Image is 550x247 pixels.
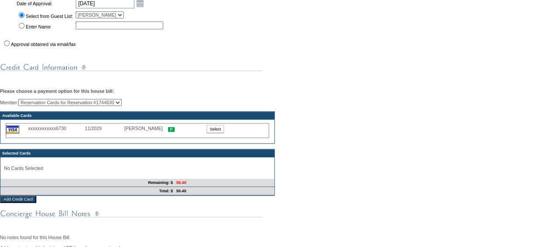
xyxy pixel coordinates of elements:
[0,179,175,187] td: Remaining: $
[85,126,124,131] div: 11/2029
[168,127,175,132] img: icon_primary.gif
[0,112,274,120] td: Available Cards
[175,179,274,187] td: 50.40
[28,126,85,131] div: xxxxxxxxxxxx6730
[0,187,175,195] td: Total: $
[26,14,73,19] label: Select from Guest List:
[0,149,274,157] td: Selected Cards
[207,125,224,133] input: Select
[6,125,19,134] img: icon_cc_visa.gif
[11,42,76,47] label: Approval obtained via email/fax
[4,166,271,171] p: No Cards Selected
[26,24,51,29] label: Enter Name
[175,187,274,195] td: 50.40
[124,126,168,131] div: [PERSON_NAME]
